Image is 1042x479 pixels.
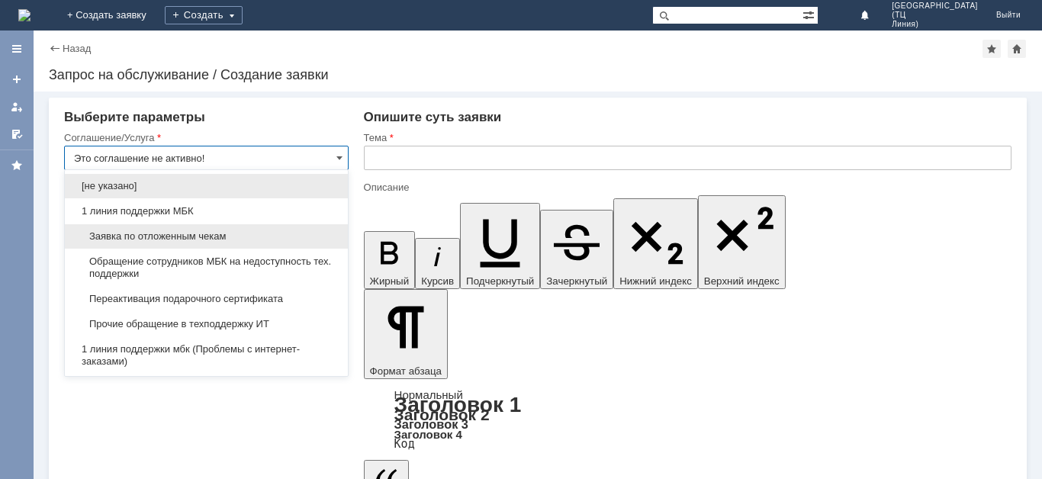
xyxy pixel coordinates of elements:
a: Мои согласования [5,122,29,146]
span: Подчеркнутый [466,275,534,287]
span: Опишите суть заявки [364,110,502,124]
a: Заголовок 3 [394,417,468,431]
div: Тема [364,133,1008,143]
span: Выберите параметры [64,110,205,124]
span: 1 линия поддержки МБК [74,205,339,217]
a: Заголовок 4 [394,428,462,441]
a: Нормальный [394,388,463,401]
span: Прочие обращение в техподдержку ИТ [74,318,339,330]
a: Перейти на домашнюю страницу [18,9,31,21]
div: Добавить в избранное [983,40,1001,58]
span: Линия) [892,20,978,29]
div: Запрос на обслуживание / Создание заявки [49,67,1027,82]
span: [GEOGRAPHIC_DATA] [892,2,978,11]
span: Заявка по отложенным чекам [74,230,339,243]
a: Заголовок 1 [394,393,522,416]
button: Верхний индекс [698,195,786,289]
a: Мои заявки [5,95,29,119]
button: Зачеркнутый [540,210,613,289]
span: Формат абзаца [370,365,442,377]
button: Курсив [415,238,460,289]
span: (ТЦ [892,11,978,20]
button: Формат абзаца [364,289,448,379]
a: Код [394,437,415,451]
div: Соглашение/Услуга [64,133,346,143]
span: [не указано] [74,180,339,192]
button: Нижний индекс [613,198,698,289]
span: Верхний индекс [704,275,780,287]
a: Заголовок 2 [394,406,490,423]
span: Нижний индекс [619,275,692,287]
button: Жирный [364,231,416,289]
div: Создать [165,6,243,24]
span: Расширенный поиск [802,7,818,21]
a: Назад [63,43,91,54]
span: 1 линия поддержки мбк (Проблемы с интернет-заказами) [74,343,339,368]
div: Описание [364,182,1008,192]
span: Курсив [421,275,454,287]
a: Создать заявку [5,67,29,92]
img: logo [18,9,31,21]
span: Зачеркнутый [546,275,607,287]
span: Переактивация подарочного сертификата [74,293,339,305]
button: Подчеркнутый [460,203,540,289]
span: Жирный [370,275,410,287]
span: Обращение сотрудников МБК на недоступность тех. поддержки [74,256,339,280]
div: Формат абзаца [364,390,1011,449]
div: Сделать домашней страницей [1008,40,1026,58]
